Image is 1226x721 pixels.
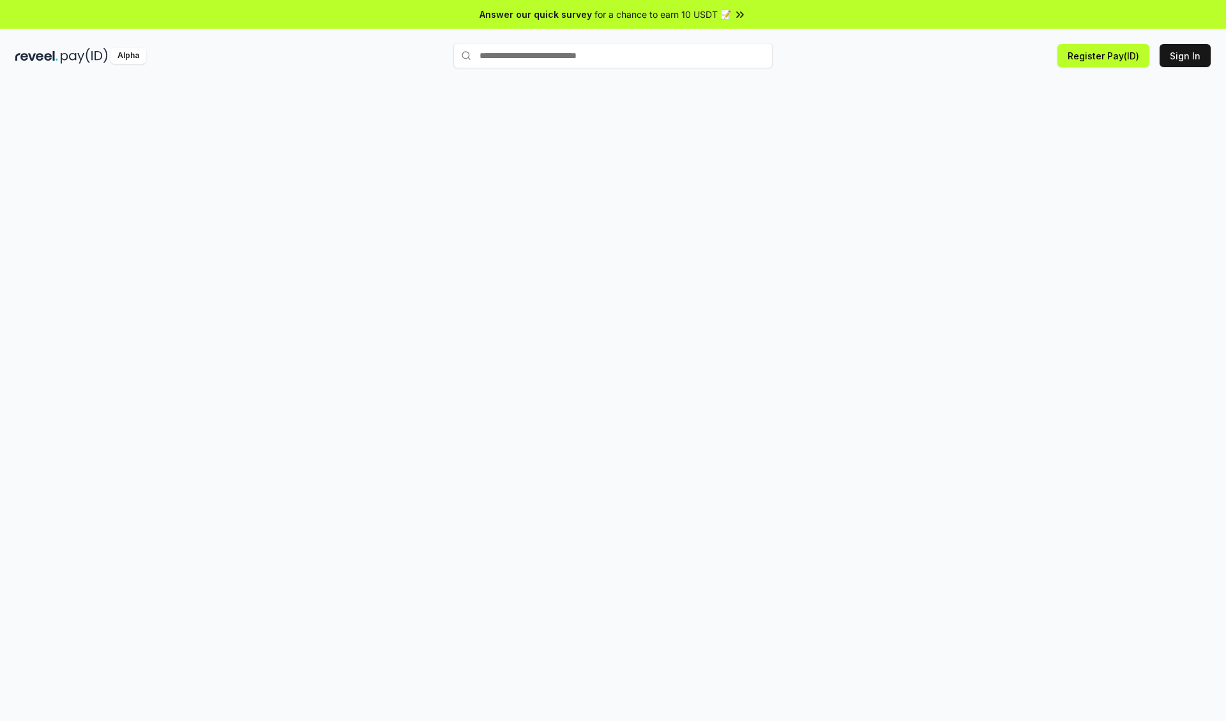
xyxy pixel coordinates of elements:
span: Answer our quick survey [480,8,592,21]
button: Register Pay(ID) [1057,44,1149,67]
img: pay_id [61,48,108,64]
div: Alpha [110,48,146,64]
img: reveel_dark [15,48,58,64]
span: for a chance to earn 10 USDT 📝 [594,8,731,21]
button: Sign In [1160,44,1211,67]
